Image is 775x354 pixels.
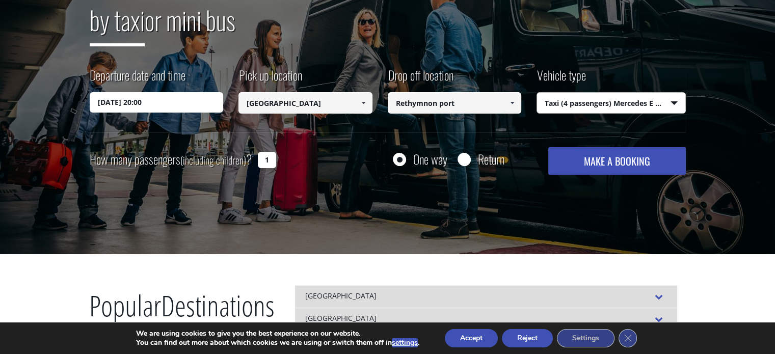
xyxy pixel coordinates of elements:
[355,92,371,114] a: Show All Items
[557,329,614,347] button: Settings
[180,152,246,168] small: (including children)
[388,92,522,114] input: Select drop-off location
[295,285,677,308] div: [GEOGRAPHIC_DATA]
[537,93,685,114] span: Taxi (4 passengers) Mercedes E Class
[504,92,521,114] a: Show All Items
[537,66,586,92] label: Vehicle type
[392,338,418,347] button: settings
[89,286,161,333] span: Popular
[136,329,419,338] p: We are using cookies to give you the best experience on our website.
[90,1,145,46] span: by taxi
[445,329,498,347] button: Accept
[413,153,447,166] label: One way
[238,92,372,114] input: Select pickup location
[502,329,553,347] button: Reject
[89,285,275,340] h2: Destinations
[619,329,637,347] button: Close GDPR Cookie Banner
[388,66,453,92] label: Drop off location
[90,66,185,92] label: Departure date and time
[238,66,302,92] label: Pick up location
[295,308,677,330] div: [GEOGRAPHIC_DATA]
[548,147,685,175] button: MAKE A BOOKING
[90,147,252,172] label: How many passengers ?
[478,153,504,166] label: Return
[136,338,419,347] p: You can find out more about which cookies we are using or switch them off in .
